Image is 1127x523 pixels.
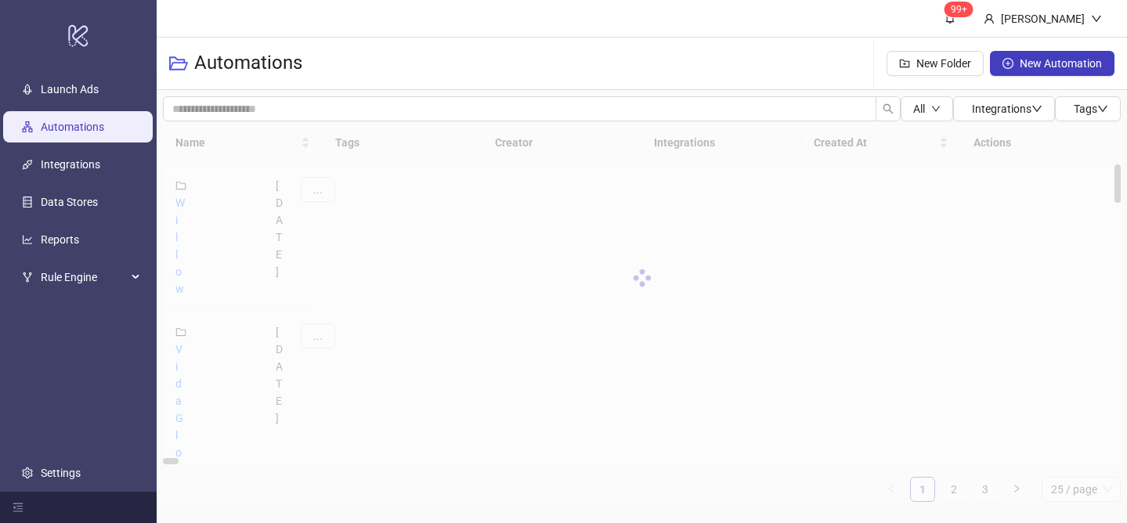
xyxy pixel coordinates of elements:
span: Tags [1074,103,1108,115]
span: down [1097,103,1108,114]
span: fork [22,272,33,283]
span: New Automation [1020,57,1102,70]
a: Settings [41,467,81,479]
sup: 1518 [945,2,973,17]
a: Launch Ads [41,83,99,96]
button: Alldown [901,96,953,121]
span: down [1031,103,1042,114]
button: New Folder [887,51,984,76]
div: [PERSON_NAME] [995,10,1091,27]
button: Integrationsdown [953,96,1055,121]
span: plus-circle [1002,58,1013,69]
a: Integrations [41,158,100,171]
span: down [1091,13,1102,24]
a: Data Stores [41,196,98,208]
span: search [883,103,894,114]
span: folder-add [899,58,910,69]
button: New Automation [990,51,1114,76]
span: folder-open [169,54,188,73]
span: Rule Engine [41,261,127,293]
h3: Automations [194,51,302,76]
button: Tagsdown [1055,96,1121,121]
span: down [931,104,941,114]
a: Automations [41,121,104,133]
span: All [913,103,925,115]
span: New Folder [916,57,971,70]
span: menu-fold [13,502,23,513]
span: user [984,13,995,24]
a: Reports [41,233,79,246]
span: bell [945,13,955,23]
span: Integrations [972,103,1042,115]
